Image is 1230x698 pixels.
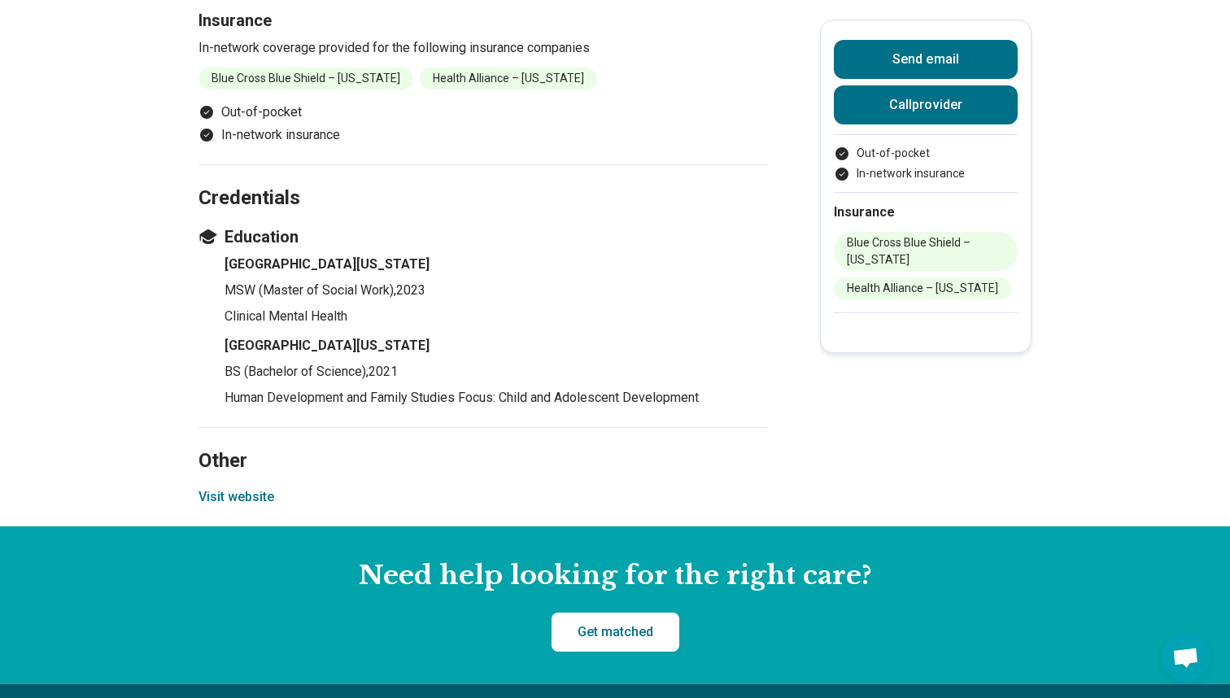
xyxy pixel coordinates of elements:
[198,408,768,475] h2: Other
[834,145,1018,162] li: Out-of-pocket
[198,146,768,212] h2: Credentials
[1162,633,1210,682] div: Open chat
[225,255,768,274] h4: [GEOGRAPHIC_DATA][US_STATE]
[225,307,768,326] p: Clinical Mental Health
[198,103,768,122] li: Out-of-pocket
[834,145,1018,182] ul: Payment options
[834,277,1011,299] li: Health Alliance – [US_STATE]
[198,225,768,248] h3: Education
[198,487,274,507] button: Visit website
[420,68,597,89] li: Health Alliance – [US_STATE]
[552,613,679,652] a: Get matched
[834,203,1018,222] h2: Insurance
[225,362,768,382] p: BS (Bachelor of Science) , 2021
[834,165,1018,182] li: In-network insurance
[225,388,768,408] p: Human Development and Family Studies Focus: Child and Adolescent Development
[198,103,768,145] ul: Payment options
[834,232,1018,271] li: Blue Cross Blue Shield – [US_STATE]
[198,125,768,145] li: In-network insurance
[225,281,768,300] p: MSW (Master of Social Work) , 2023
[198,38,768,58] p: In-network coverage provided for the following insurance companies
[834,40,1018,79] button: Send email
[834,85,1018,124] button: Callprovider
[198,9,768,32] h3: Insurance
[198,68,413,89] li: Blue Cross Blue Shield – [US_STATE]
[13,559,1217,593] h2: Need help looking for the right care?
[225,336,768,356] h4: [GEOGRAPHIC_DATA][US_STATE]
